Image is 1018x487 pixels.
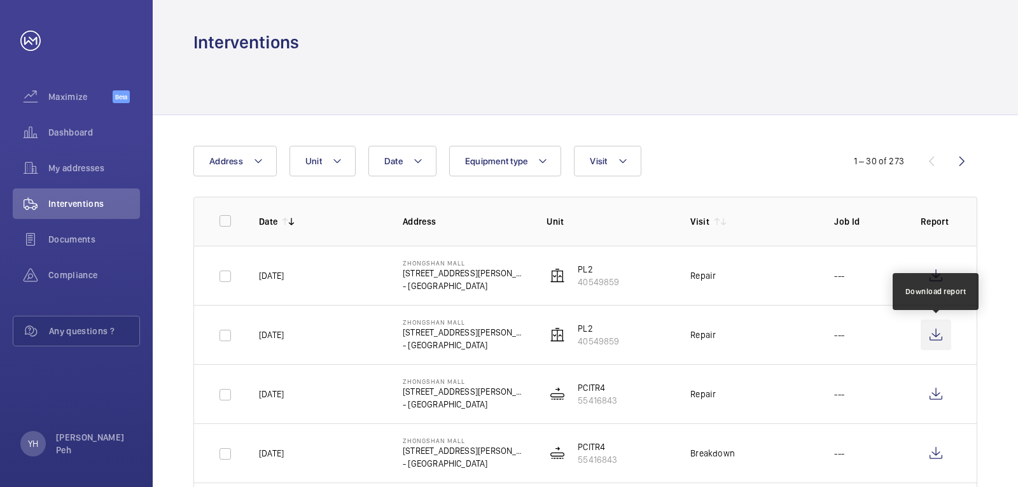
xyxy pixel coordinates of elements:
[49,325,139,337] span: Any questions ?
[48,162,140,174] span: My addresses
[834,328,844,341] p: ---
[48,233,140,246] span: Documents
[834,388,844,400] p: ---
[578,453,617,466] p: 55416843
[690,447,735,460] div: Breakdown
[550,386,565,402] img: moving_walk.svg
[834,269,844,282] p: ---
[403,318,526,326] p: Zhongshan Mall
[193,146,277,176] button: Address
[403,437,526,444] p: Zhongshan Mall
[403,326,526,339] p: [STREET_ADDRESS][PERSON_NAME]
[368,146,436,176] button: Date
[834,215,900,228] p: Job Id
[403,279,526,292] p: - [GEOGRAPHIC_DATA]
[550,268,565,283] img: elevator.svg
[48,90,113,103] span: Maximize
[403,398,526,411] p: - [GEOGRAPHIC_DATA]
[690,215,709,228] p: Visit
[403,267,526,279] p: [STREET_ADDRESS][PERSON_NAME]
[550,327,565,342] img: elevator.svg
[403,259,526,267] p: Zhongshan Mall
[403,457,526,470] p: - [GEOGRAPHIC_DATA]
[690,388,716,400] div: Repair
[259,328,284,341] p: [DATE]
[578,322,619,335] p: PL2
[921,215,951,228] p: Report
[113,90,130,103] span: Beta
[690,328,716,341] div: Repair
[403,444,526,457] p: [STREET_ADDRESS][PERSON_NAME]
[403,378,526,385] p: Zhongshan Mall
[305,156,322,166] span: Unit
[590,156,607,166] span: Visit
[48,197,140,210] span: Interventions
[48,269,140,281] span: Compliance
[259,269,284,282] p: [DATE]
[578,394,617,407] p: 55416843
[578,335,619,348] p: 40549859
[259,215,277,228] p: Date
[209,156,243,166] span: Address
[289,146,356,176] button: Unit
[905,286,966,297] div: Download report
[56,431,132,456] p: [PERSON_NAME] Peh
[403,385,526,398] p: [STREET_ADDRESS][PERSON_NAME]
[403,339,526,351] p: - [GEOGRAPHIC_DATA]
[48,126,140,139] span: Dashboard
[578,381,617,394] p: PCITR4
[578,263,619,276] p: PL2
[193,31,299,54] h1: Interventions
[259,388,284,400] p: [DATE]
[834,447,844,460] p: ---
[28,437,38,450] p: YH
[403,215,526,228] p: Address
[574,146,641,176] button: Visit
[550,446,565,461] img: moving_walk.svg
[465,156,528,166] span: Equipment type
[449,146,562,176] button: Equipment type
[578,441,617,453] p: PCITR4
[384,156,403,166] span: Date
[578,276,619,288] p: 40549859
[547,215,670,228] p: Unit
[690,269,716,282] div: Repair
[259,447,284,460] p: [DATE]
[854,155,904,167] div: 1 – 30 of 273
